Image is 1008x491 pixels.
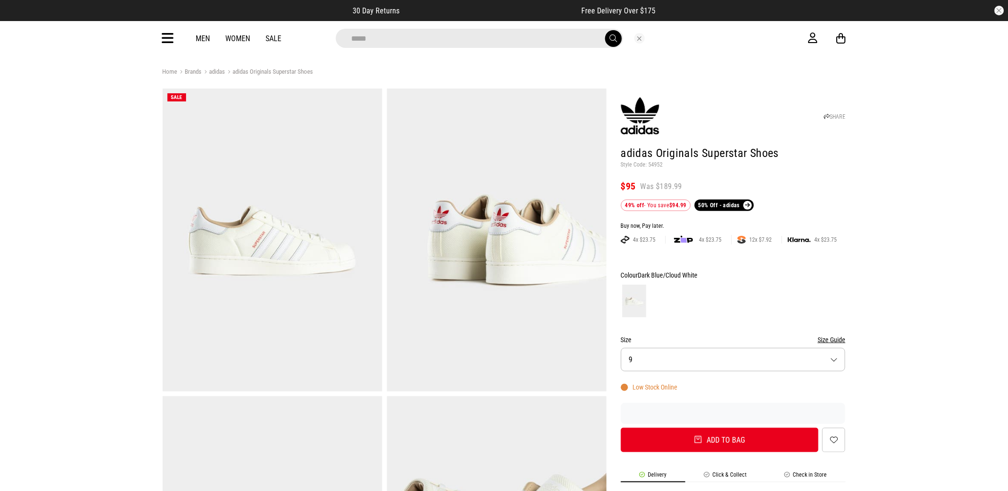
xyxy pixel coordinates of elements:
[621,334,846,346] div: Size
[621,161,846,169] p: Style Code: 54952
[621,428,819,452] button: Add to bag
[621,269,846,281] div: Colour
[621,97,659,135] img: adidas
[419,6,563,15] iframe: Customer reviews powered by Trustpilot
[686,471,766,482] li: Click & Collect
[266,34,282,43] a: Sale
[788,237,811,243] img: KLARNA
[630,236,660,244] span: 4x $23.75
[670,202,687,209] b: $94.99
[695,200,754,211] a: 50% Off - adidas
[696,236,726,244] span: 4x $23.75
[226,34,251,43] a: Women
[163,89,382,391] img: Adidas Originals Superstar Shoes in Beige
[621,383,678,391] div: Low Stock Online
[582,6,656,15] span: Free Delivery Over $175
[163,68,177,75] a: Home
[674,235,693,245] img: zip
[625,202,644,209] b: 49% off
[202,68,225,77] a: adidas
[811,236,841,244] span: 4x $23.75
[621,348,846,371] button: 9
[766,471,846,482] li: Check in Store
[824,113,845,120] a: SHARE
[621,146,846,161] h1: adidas Originals Superstar Shoes
[8,4,36,33] button: Open LiveChat chat widget
[196,34,210,43] a: Men
[621,180,636,192] span: $95
[621,471,686,482] li: Delivery
[171,94,182,100] span: SALE
[177,68,202,77] a: Brands
[746,236,776,244] span: 12x $7.92
[621,200,691,211] div: - You save
[738,236,746,244] img: SPLITPAY
[387,89,607,391] img: Adidas Originals Superstar Shoes in Beige
[621,236,630,244] img: AFTERPAY
[353,6,400,15] span: 30 Day Returns
[638,271,698,279] span: Dark Blue/Cloud White
[818,334,845,346] button: Size Guide
[622,285,646,317] img: Dark Blue/Cloud White
[641,181,682,192] span: Was $189.99
[634,33,645,44] button: Close search
[621,223,846,230] div: Buy now, Pay later.
[225,68,313,77] a: adidas Originals Superstar Shoes
[621,409,846,418] iframe: Customer reviews powered by Trustpilot
[629,355,633,364] span: 9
